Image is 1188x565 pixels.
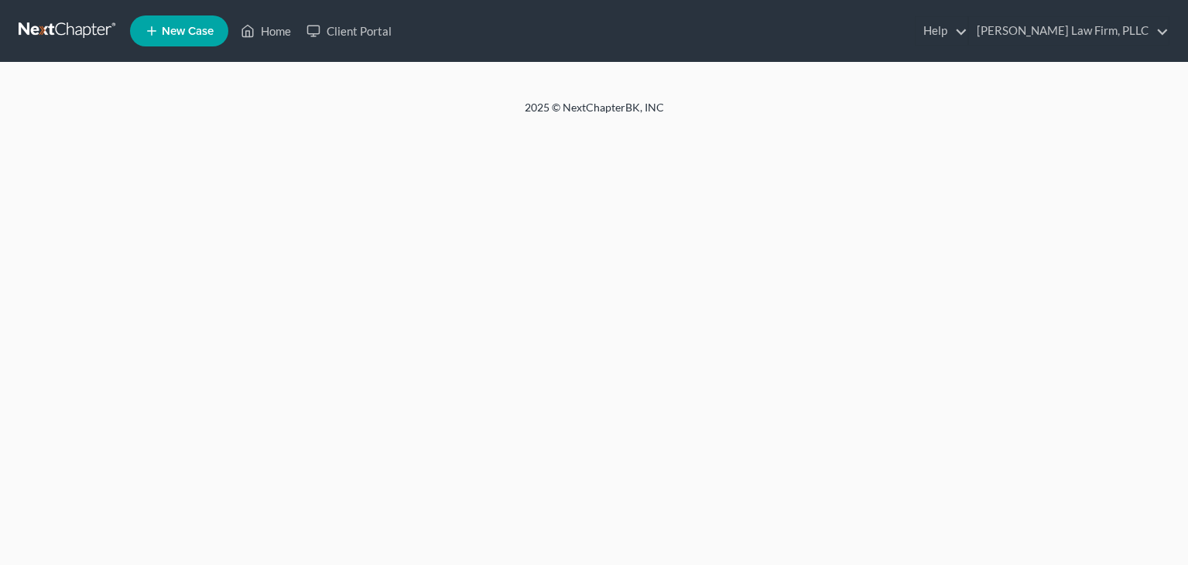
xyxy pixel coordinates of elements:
div: 2025 © NextChapterBK, INC [153,100,1036,128]
a: Help [916,17,967,45]
a: [PERSON_NAME] Law Firm, PLLC [969,17,1169,45]
a: Client Portal [299,17,399,45]
a: Home [233,17,299,45]
new-legal-case-button: New Case [130,15,228,46]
